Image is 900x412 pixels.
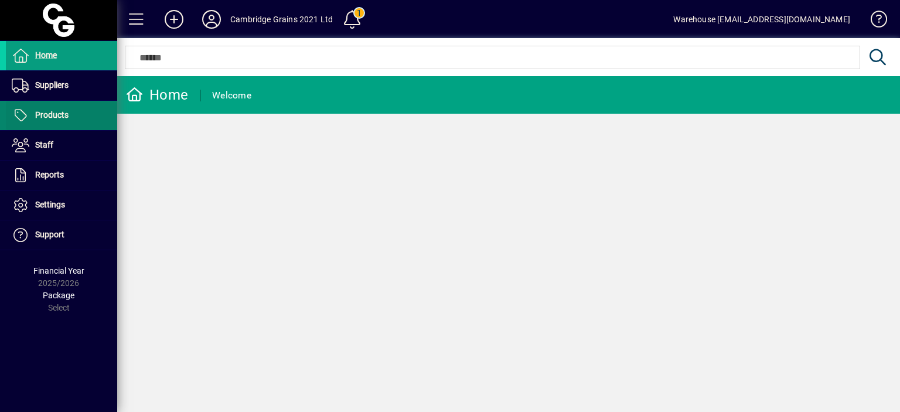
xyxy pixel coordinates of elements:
[212,86,251,105] div: Welcome
[6,131,117,160] a: Staff
[43,291,74,300] span: Package
[6,101,117,130] a: Products
[126,86,188,104] div: Home
[673,10,850,29] div: Warehouse [EMAIL_ADDRESS][DOMAIN_NAME]
[35,140,53,149] span: Staff
[35,80,69,90] span: Suppliers
[6,190,117,220] a: Settings
[155,9,193,30] button: Add
[35,200,65,209] span: Settings
[193,9,230,30] button: Profile
[35,50,57,60] span: Home
[230,10,333,29] div: Cambridge Grains 2021 Ltd
[35,110,69,120] span: Products
[6,71,117,100] a: Suppliers
[862,2,885,40] a: Knowledge Base
[6,220,117,250] a: Support
[35,170,64,179] span: Reports
[33,266,84,275] span: Financial Year
[6,161,117,190] a: Reports
[35,230,64,239] span: Support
